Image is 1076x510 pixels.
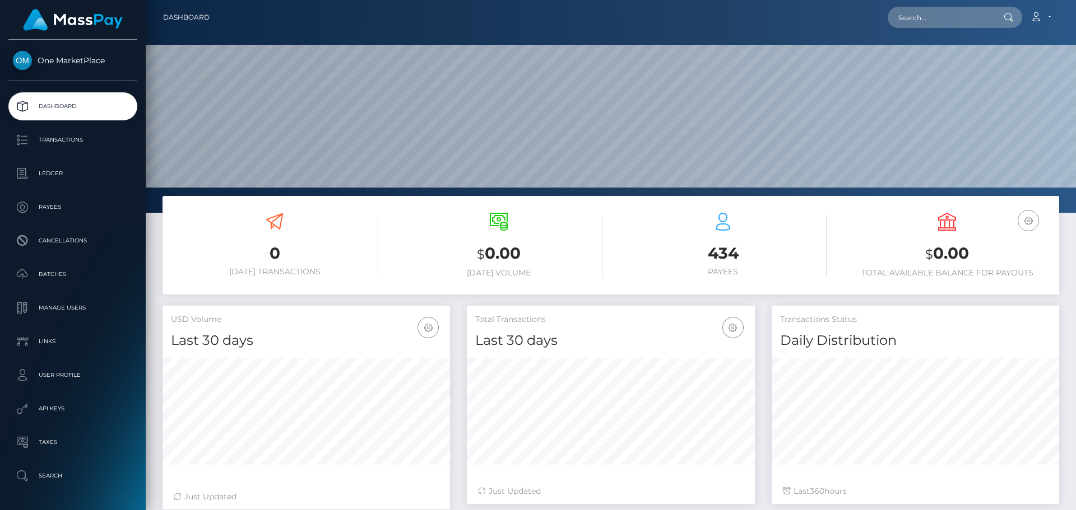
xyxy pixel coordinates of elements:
h5: USD Volume [171,314,442,325]
a: Manage Users [8,294,137,322]
p: Transactions [13,132,133,148]
p: Dashboard [13,98,133,115]
a: Taxes [8,428,137,456]
h3: 0.00 [843,242,1051,265]
a: Payees [8,193,137,221]
h5: Transactions Status [780,314,1051,325]
p: Links [13,333,133,350]
img: MassPay Logo [23,9,123,31]
a: Search [8,462,137,490]
h4: Last 30 days [171,331,442,350]
div: Just Updated [174,491,439,503]
h4: Daily Distribution [780,331,1051,350]
h3: 0.00 [395,242,602,265]
h3: 434 [619,242,827,264]
h6: [DATE] Transactions [171,267,378,277]
p: Search [13,467,133,484]
a: Dashboard [8,92,137,120]
span: One MarketPlace [8,55,137,65]
small: $ [925,246,933,262]
p: Manage Users [13,300,133,316]
img: One MarketPlace [13,51,32,70]
div: Just Updated [478,485,743,497]
p: Ledger [13,165,133,182]
input: Search... [888,7,993,28]
a: Dashboard [163,6,210,29]
a: Ledger [8,160,137,188]
h5: Total Transactions [475,314,746,325]
a: Cancellations [8,227,137,255]
a: Links [8,327,137,355]
h6: Total Available Balance for Payouts [843,268,1051,278]
a: API Keys [8,395,137,423]
h6: Payees [619,267,827,277]
h4: Last 30 days [475,331,746,350]
a: Transactions [8,126,137,154]
p: Taxes [13,434,133,451]
p: Cancellations [13,232,133,249]
span: 360 [810,486,824,496]
div: Last hours [783,485,1048,497]
h6: [DATE] Volume [395,268,602,278]
h3: 0 [171,242,378,264]
p: Batches [13,266,133,283]
a: User Profile [8,361,137,389]
small: $ [477,246,485,262]
p: API Keys [13,400,133,417]
p: Payees [13,199,133,216]
p: User Profile [13,367,133,383]
a: Batches [8,260,137,288]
